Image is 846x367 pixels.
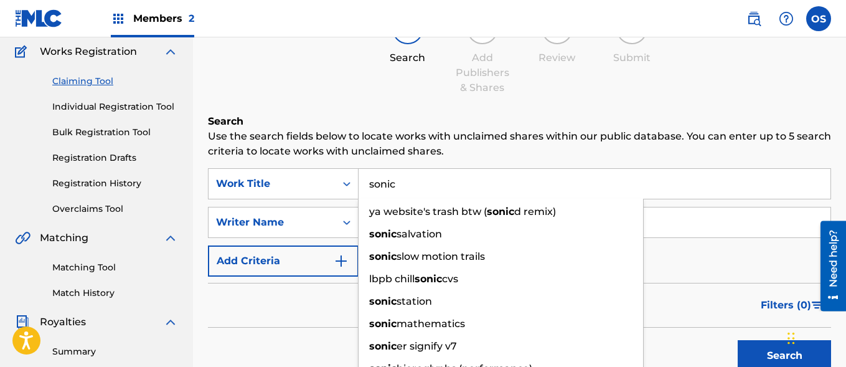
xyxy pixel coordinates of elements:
[514,206,556,217] span: d remix)
[15,44,31,59] img: Works Registration
[52,345,178,358] a: Summary
[377,50,439,65] div: Search
[369,250,397,262] strong: sonic
[451,50,514,95] div: Add Publishers & Shares
[334,254,349,269] img: 9d2ae6d4665cec9f34b9.svg
[40,231,88,245] span: Matching
[52,203,178,216] a: Overclaims Tool
[189,12,194,24] span: 2
[40,315,86,330] span: Royalties
[208,129,831,159] p: Use the search fields below to locate works with unclaimed shares within our public database. You...
[369,206,487,217] span: ya website's trash btw (
[526,50,588,65] div: Review
[774,6,799,31] div: Help
[15,231,31,245] img: Matching
[442,273,458,285] span: cvs
[369,340,397,352] strong: sonic
[779,11,794,26] img: help
[14,9,31,66] div: Need help?
[369,318,397,330] strong: sonic
[369,295,397,307] strong: sonic
[397,250,485,262] span: slow motion trails
[208,114,831,129] h6: Search
[40,44,137,59] span: Works Registration
[15,315,30,330] img: Royalties
[397,340,457,352] span: er signify v7
[784,307,846,367] iframe: Chat Widget
[52,126,178,139] a: Bulk Registration Tool
[52,287,178,300] a: Match History
[163,44,178,59] img: expand
[369,273,415,285] span: lbpb chill
[761,298,811,313] span: Filters ( 0 )
[741,6,766,31] a: Public Search
[397,295,432,307] span: station
[746,11,761,26] img: search
[415,273,442,285] strong: sonic
[52,75,178,88] a: Claiming Tool
[216,215,328,230] div: Writer Name
[52,100,178,113] a: Individual Registration Tool
[216,176,328,191] div: Work Title
[52,261,178,274] a: Matching Tool
[133,11,194,26] span: Members
[806,6,831,31] div: User Menu
[601,50,663,65] div: Submit
[397,228,442,240] span: salvation
[15,9,63,27] img: MLC Logo
[208,245,359,277] button: Add Criteria
[163,315,178,330] img: expand
[753,290,831,321] button: Filters (0)
[487,206,514,217] strong: sonic
[397,318,465,330] span: mathematics
[811,221,846,312] iframe: Resource Center
[52,151,178,164] a: Registration Drafts
[52,177,178,190] a: Registration History
[787,320,795,357] div: Drag
[111,11,126,26] img: Top Rightsholders
[163,231,178,245] img: expand
[369,228,397,240] strong: sonic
